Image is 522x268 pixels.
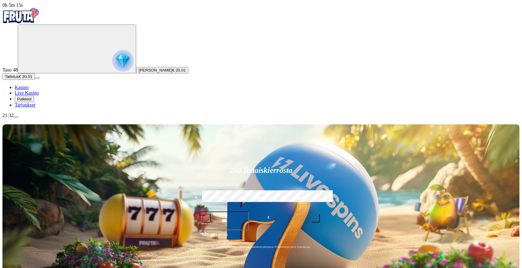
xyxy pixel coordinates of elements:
[15,96,34,102] button: Palkkiot
[2,19,39,24] a: Fruta
[2,73,35,80] button: Talletusplus icon€ 20.01
[311,214,320,223] button: plus icon
[112,50,134,72] img: reward progress
[2,113,13,118] span: 21:32
[2,8,520,108] nav: Primary
[35,77,40,79] button: menu
[205,231,206,235] span: €
[2,67,18,72] span: Taso 48
[242,189,280,207] label: €150
[200,231,322,243] button: Talleta ja pelaa
[19,74,32,79] span: € 20.01
[2,2,23,8] span: user session time
[13,116,18,118] button: menu
[17,97,32,101] span: Palkkiot
[172,68,186,72] span: € 20.01
[5,74,19,79] span: Talletus
[2,8,39,23] img: Fruta
[2,85,520,108] nav: Main menu
[201,189,239,207] label: €50
[18,25,136,73] button: reward progress
[136,67,188,73] button: [PERSON_NAME]€ 20.01
[283,189,321,207] label: €250
[15,102,35,107] a: Tarjoukset
[202,214,211,223] button: minus icon
[268,215,270,220] span: €
[202,231,228,243] span: Talleta ja pelaa
[139,68,172,72] span: [PERSON_NAME]
[15,85,29,90] a: Kasino
[15,90,39,95] a: Live Kasino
